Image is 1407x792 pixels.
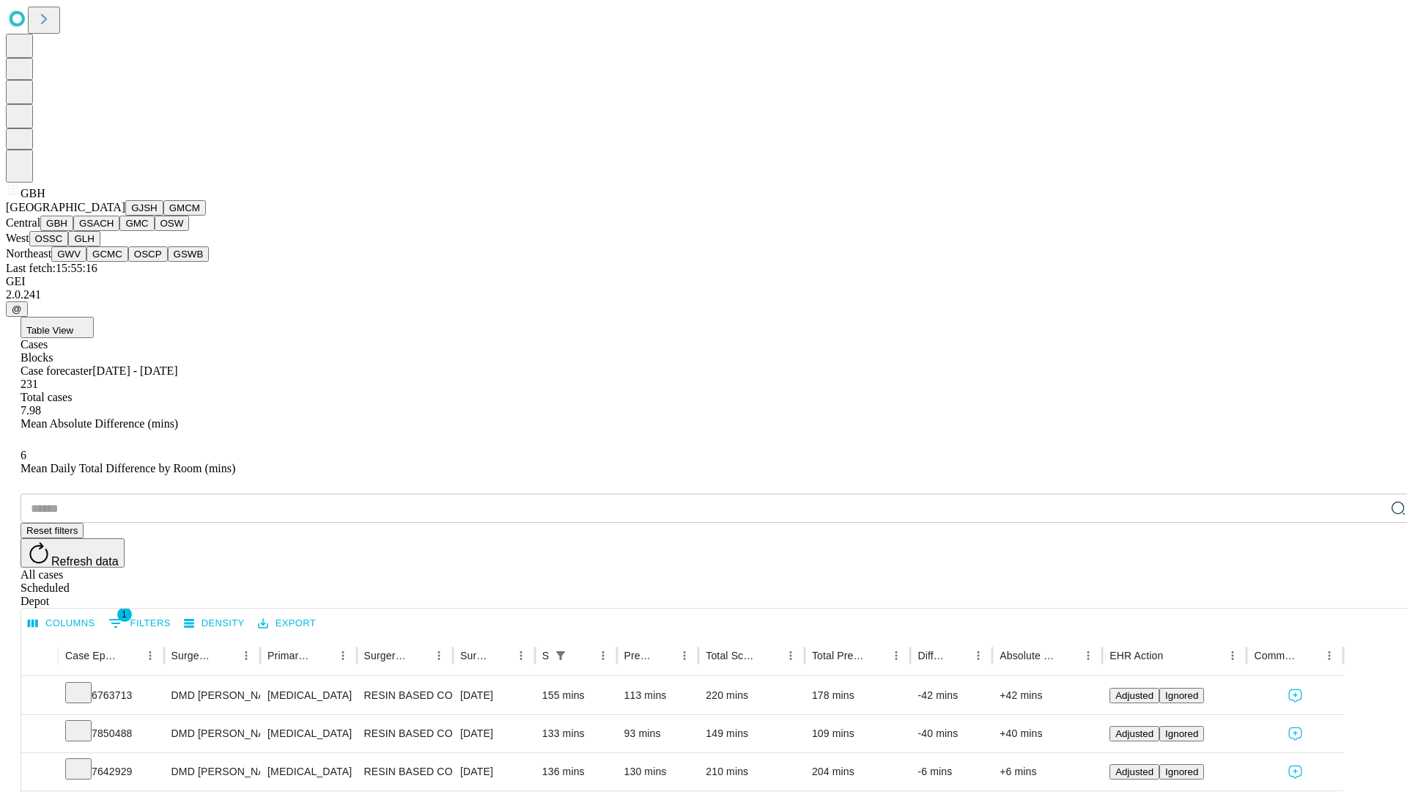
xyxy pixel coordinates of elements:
div: 133 mins [542,715,610,752]
button: Menu [1222,645,1243,666]
span: Last fetch: 15:55:16 [6,262,97,274]
div: GEI [6,275,1401,288]
span: Refresh data [51,555,119,568]
div: 6763713 [65,677,157,714]
div: +40 mins [1000,715,1095,752]
button: Table View [21,317,94,338]
div: 109 mins [812,715,904,752]
span: Case forecaster [21,364,92,377]
span: West [6,232,29,244]
span: [DATE] - [DATE] [92,364,177,377]
div: Case Epic Id [65,650,118,661]
span: Ignored [1165,766,1198,777]
button: Show filters [550,645,571,666]
span: Ignored [1165,728,1198,739]
button: Menu [780,645,801,666]
button: GCMC [86,246,128,262]
div: 210 mins [706,753,797,791]
div: [DATE] [460,715,528,752]
button: Ignored [1159,764,1204,780]
button: Menu [1078,645,1098,666]
button: Menu [968,645,989,666]
div: Total Scheduled Duration [706,650,758,661]
div: DMD [PERSON_NAME] [171,677,253,714]
div: 7850488 [65,715,157,752]
button: Select columns [24,612,99,635]
div: DMD [PERSON_NAME] [171,715,253,752]
span: 1 [117,607,132,622]
div: RESIN BASED COMPOSITE 3 SURFACES, POSTERIOR [364,753,446,791]
button: Sort [490,645,511,666]
div: 149 mins [706,715,797,752]
div: Total Predicted Duration [812,650,865,661]
button: Adjusted [1109,688,1159,703]
div: Surgeon Name [171,650,214,661]
span: 7.98 [21,404,41,417]
button: OSSC [29,231,69,246]
button: GMC [119,216,154,231]
button: Refresh data [21,538,125,568]
button: Sort [948,645,968,666]
button: Sort [312,645,333,666]
button: Adjusted [1109,764,1159,780]
button: Menu [511,645,531,666]
span: Total cases [21,391,72,403]
span: Mean Absolute Difference (mins) [21,417,178,430]
span: Ignored [1165,690,1198,701]
span: Adjusted [1115,766,1153,777]
div: 204 mins [812,753,904,791]
div: DMD [PERSON_NAME] [171,753,253,791]
button: Expand [29,683,51,709]
div: 130 mins [624,753,692,791]
div: Surgery Name [364,650,407,661]
button: OSCP [128,246,168,262]
button: Reset filters [21,523,84,538]
div: [MEDICAL_DATA] [267,677,349,714]
button: GSWB [168,246,210,262]
button: GSACH [73,216,119,231]
span: Central [6,216,40,229]
button: Export [254,612,320,635]
div: +42 mins [1000,677,1095,714]
span: Northeast [6,247,51,260]
div: 2.0.241 [6,288,1401,301]
div: 1 active filter [550,645,571,666]
span: Mean Daily Total Difference by Room (mins) [21,462,235,474]
button: Sort [119,645,140,666]
button: Sort [1299,645,1319,666]
button: Menu [886,645,906,666]
button: Ignored [1159,726,1204,741]
span: 6 [21,449,26,461]
button: Expand [29,760,51,785]
div: 220 mins [706,677,797,714]
button: Menu [236,645,256,666]
button: GBH [40,216,73,231]
button: Menu [140,645,160,666]
button: Sort [1057,645,1078,666]
span: Adjusted [1115,728,1153,739]
div: Comments [1254,650,1296,661]
div: +6 mins [1000,753,1095,791]
button: GMCM [163,200,206,216]
div: [DATE] [460,753,528,791]
button: Sort [654,645,674,666]
div: -42 mins [917,677,985,714]
button: OSW [155,216,190,231]
div: 113 mins [624,677,692,714]
div: EHR Action [1109,650,1163,661]
span: GBH [21,187,45,199]
span: Reset filters [26,525,78,536]
button: Sort [865,645,886,666]
button: Sort [215,645,236,666]
div: Primary Service [267,650,310,661]
div: Surgery Date [460,650,489,661]
div: Absolute Difference [1000,650,1056,661]
div: [MEDICAL_DATA] [267,715,349,752]
span: Table View [26,325,73,336]
div: 7642929 [65,753,157,791]
div: Scheduled In Room Duration [542,650,549,661]
div: -6 mins [917,753,985,791]
button: Density [180,612,248,635]
span: @ [12,304,22,315]
button: Show filters [105,612,174,635]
